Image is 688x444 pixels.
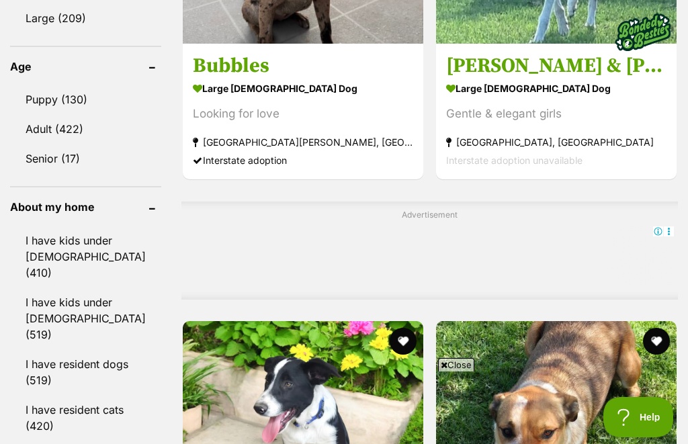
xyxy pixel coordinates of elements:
[10,144,161,173] a: Senior (17)
[446,54,666,79] h3: [PERSON_NAME] & [PERSON_NAME]
[643,328,670,355] button: favourite
[95,1,106,12] img: consumer-privacy-logo.png
[603,397,675,437] iframe: Help Scout Beacon - Open
[446,155,583,167] span: Interstate adoption unavailable
[18,377,670,437] iframe: Advertisement
[10,350,161,394] a: I have resident dogs (519)
[10,396,161,440] a: I have resident cats (420)
[183,44,423,180] a: Bubbles large [DEMOGRAPHIC_DATA] Dog Looking for love [GEOGRAPHIC_DATA][PERSON_NAME], [GEOGRAPHIC...
[10,201,161,213] header: About my home
[436,44,677,180] a: [PERSON_NAME] & [PERSON_NAME] large [DEMOGRAPHIC_DATA] Dog Gentle & elegant girls [GEOGRAPHIC_DAT...
[446,79,666,99] strong: large [DEMOGRAPHIC_DATA] Dog
[1,1,12,12] img: consumer-privacy-logo.png
[10,288,161,349] a: I have kids under [DEMOGRAPHIC_DATA] (519)
[193,105,413,124] div: Looking for love
[193,54,413,79] h3: Bubbles
[193,152,413,170] div: Interstate adoption
[193,134,413,152] strong: [GEOGRAPHIC_DATA][PERSON_NAME], [GEOGRAPHIC_DATA]
[446,105,666,124] div: Gentle & elegant girls
[390,328,417,355] button: favourite
[10,4,161,32] a: Large (209)
[10,60,161,73] header: Age
[181,202,678,300] div: Advertisement
[10,115,161,143] a: Adult (422)
[10,226,161,287] a: I have kids under [DEMOGRAPHIC_DATA] (410)
[185,226,675,286] iframe: Advertisement
[10,85,161,114] a: Puppy (130)
[93,1,106,11] img: iconc.png
[446,134,666,152] strong: [GEOGRAPHIC_DATA], [GEOGRAPHIC_DATA]
[193,79,413,99] strong: large [DEMOGRAPHIC_DATA] Dog
[94,1,107,12] a: Privacy Notification
[438,358,474,371] span: Close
